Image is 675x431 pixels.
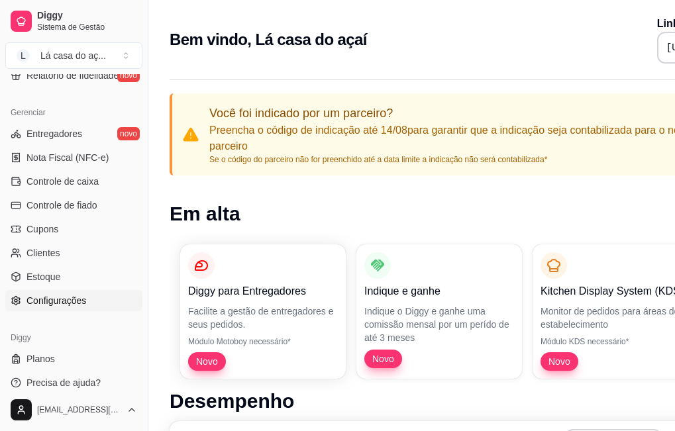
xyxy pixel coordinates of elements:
[5,266,142,287] a: Estoque
[26,175,99,188] span: Controle de caixa
[170,29,367,50] h2: Bem vindo, Lá casa do açaí
[5,5,142,37] a: DiggySistema de Gestão
[5,327,142,348] div: Diggy
[364,305,514,344] p: Indique o Diggy e ganhe uma comissão mensal por um perído de até 3 meses
[37,10,137,22] span: Diggy
[5,372,142,393] a: Precisa de ajuda?
[26,352,55,365] span: Planos
[188,305,338,331] p: Facilite a gestão de entregadores e seus pedidos.
[5,195,142,216] a: Controle de fiado
[5,123,142,144] a: Entregadoresnovo
[26,246,60,260] span: Clientes
[5,394,142,426] button: [EMAIL_ADDRESS][DOMAIN_NAME]
[5,218,142,240] a: Cupons
[5,348,142,369] a: Planos
[5,290,142,311] a: Configurações
[37,22,137,32] span: Sistema de Gestão
[26,199,97,212] span: Controle de fiado
[191,355,223,368] span: Novo
[17,49,30,62] span: L
[26,294,86,307] span: Configurações
[5,42,142,69] button: Select a team
[26,69,119,82] span: Relatório de fidelidade
[5,147,142,168] a: Nota Fiscal (NFC-e)
[26,270,60,283] span: Estoque
[188,283,338,299] p: Diggy para Entregadores
[40,49,106,62] div: Lá casa do aç ...
[180,244,346,379] button: Diggy para EntregadoresFacilite a gestão de entregadores e seus pedidos.Módulo Motoboy necessário...
[26,151,109,164] span: Nota Fiscal (NFC-e)
[367,352,399,365] span: Novo
[26,222,58,236] span: Cupons
[5,171,142,192] a: Controle de caixa
[5,242,142,263] a: Clientes
[543,355,576,368] span: Novo
[5,102,142,123] div: Gerenciar
[26,376,101,389] span: Precisa de ajuda?
[364,283,514,299] p: Indique e ganhe
[188,336,338,347] p: Módulo Motoboy necessário*
[356,244,522,379] button: Indique e ganheIndique o Diggy e ganhe uma comissão mensal por um perído de até 3 mesesNovo
[37,405,121,415] span: [EMAIL_ADDRESS][DOMAIN_NAME]
[26,127,82,140] span: Entregadores
[5,65,142,86] a: Relatório de fidelidadenovo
